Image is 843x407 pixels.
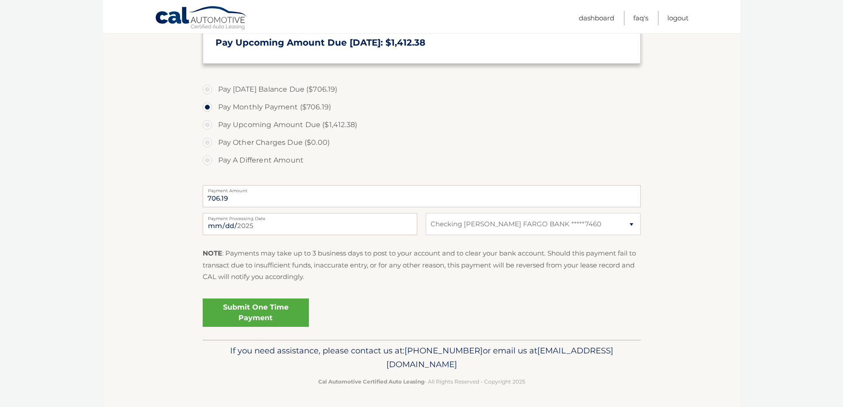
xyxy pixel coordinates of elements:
[318,378,424,385] strong: Cal Automotive Certified Auto Leasing
[203,116,641,134] label: Pay Upcoming Amount Due ($1,412.38)
[633,11,648,25] a: FAQ's
[155,6,248,31] a: Cal Automotive
[203,248,641,283] p: : Payments may take up to 3 business days to post to your account and to clear your bank account....
[203,185,641,207] input: Payment Amount
[216,37,628,48] h3: Pay Upcoming Amount Due [DATE]: $1,412.38
[579,11,614,25] a: Dashboard
[208,344,635,372] p: If you need assistance, please contact us at: or email us at
[203,213,417,220] label: Payment Processing Date
[203,81,641,98] label: Pay [DATE] Balance Due ($706.19)
[203,134,641,151] label: Pay Other Charges Due ($0.00)
[208,377,635,386] p: - All Rights Reserved - Copyright 2025
[203,298,309,327] a: Submit One Time Payment
[203,249,222,257] strong: NOTE
[203,185,641,192] label: Payment Amount
[203,213,417,235] input: Payment Date
[203,151,641,169] label: Pay A Different Amount
[667,11,689,25] a: Logout
[404,345,483,356] span: [PHONE_NUMBER]
[203,98,641,116] label: Pay Monthly Payment ($706.19)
